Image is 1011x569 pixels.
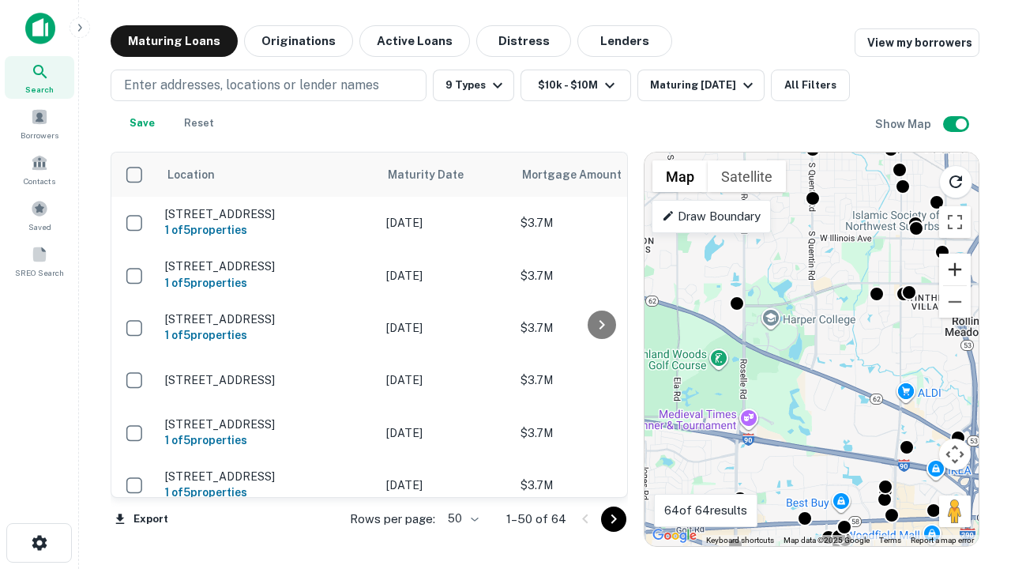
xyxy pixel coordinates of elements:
p: 1–50 of 64 [506,510,566,529]
p: [STREET_ADDRESS] [165,207,370,221]
h6: 1 of 5 properties [165,484,370,501]
button: Show satellite imagery [708,160,786,192]
p: $3.7M [521,371,678,389]
th: Mortgage Amount [513,153,686,197]
a: SREO Search [5,239,74,282]
button: Zoom in [939,254,971,285]
a: Contacts [5,148,74,190]
p: $3.7M [521,319,678,337]
button: Save your search to get updates of matches that match your search criteria. [117,107,167,139]
th: Maturity Date [378,153,513,197]
button: All Filters [771,70,850,101]
img: capitalize-icon.png [25,13,55,44]
th: Location [157,153,378,197]
iframe: Chat Widget [932,443,1011,518]
a: View my borrowers [855,28,979,57]
a: Saved [5,194,74,236]
p: [DATE] [386,267,505,284]
p: [STREET_ADDRESS] [165,312,370,326]
a: Search [5,56,74,99]
span: Mortgage Amount [522,165,642,184]
a: Terms (opens in new tab) [879,536,901,545]
button: Go to next page [601,507,626,532]
span: Map data ©2025 Google [784,536,870,545]
div: 50 [442,507,481,530]
p: [STREET_ADDRESS] [165,373,370,387]
p: [DATE] [386,214,505,232]
button: Enter addresses, locations or lender names [111,70,427,101]
a: Open this area in Google Maps (opens a new window) [648,526,701,546]
button: $10k - $10M [521,70,631,101]
a: Borrowers [5,102,74,145]
a: Report a map error [911,536,974,545]
button: Originations [244,25,353,57]
h6: 1 of 5 properties [165,274,370,292]
h6: 1 of 5 properties [165,326,370,344]
p: $3.7M [521,267,678,284]
p: Rows per page: [350,510,435,529]
button: Export [111,507,172,531]
p: [STREET_ADDRESS] [165,417,370,431]
button: Show street map [652,160,708,192]
h6: 1 of 5 properties [165,431,370,449]
button: Toggle fullscreen view [939,206,971,238]
img: Google [648,526,701,546]
span: Borrowers [21,129,58,141]
p: [DATE] [386,371,505,389]
button: Map camera controls [939,439,971,470]
span: Maturity Date [388,165,484,184]
p: $3.7M [521,477,678,494]
h6: 1 of 5 properties [165,221,370,239]
button: Reload search area [939,165,972,198]
p: [DATE] [386,477,505,494]
div: 0 0 [645,153,979,546]
button: Lenders [577,25,672,57]
span: SREO Search [15,266,64,279]
h6: Show Map [875,115,934,133]
p: Draw Boundary [662,207,761,226]
p: [STREET_ADDRESS] [165,259,370,273]
button: Zoom out [939,286,971,318]
button: Distress [476,25,571,57]
button: Maturing Loans [111,25,238,57]
button: 9 Types [433,70,514,101]
button: Keyboard shortcuts [706,535,774,546]
span: Saved [28,220,51,233]
p: $3.7M [521,214,678,232]
p: [DATE] [386,424,505,442]
button: Reset [174,107,224,139]
span: Location [167,165,215,184]
p: 64 of 64 results [664,501,747,520]
button: Active Loans [359,25,470,57]
p: [DATE] [386,319,505,337]
span: Search [25,83,54,96]
span: Contacts [24,175,55,187]
p: $3.7M [521,424,678,442]
div: Maturing [DATE] [650,76,757,95]
button: Maturing [DATE] [637,70,765,101]
p: [STREET_ADDRESS] [165,469,370,484]
p: Enter addresses, locations or lender names [124,76,379,95]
